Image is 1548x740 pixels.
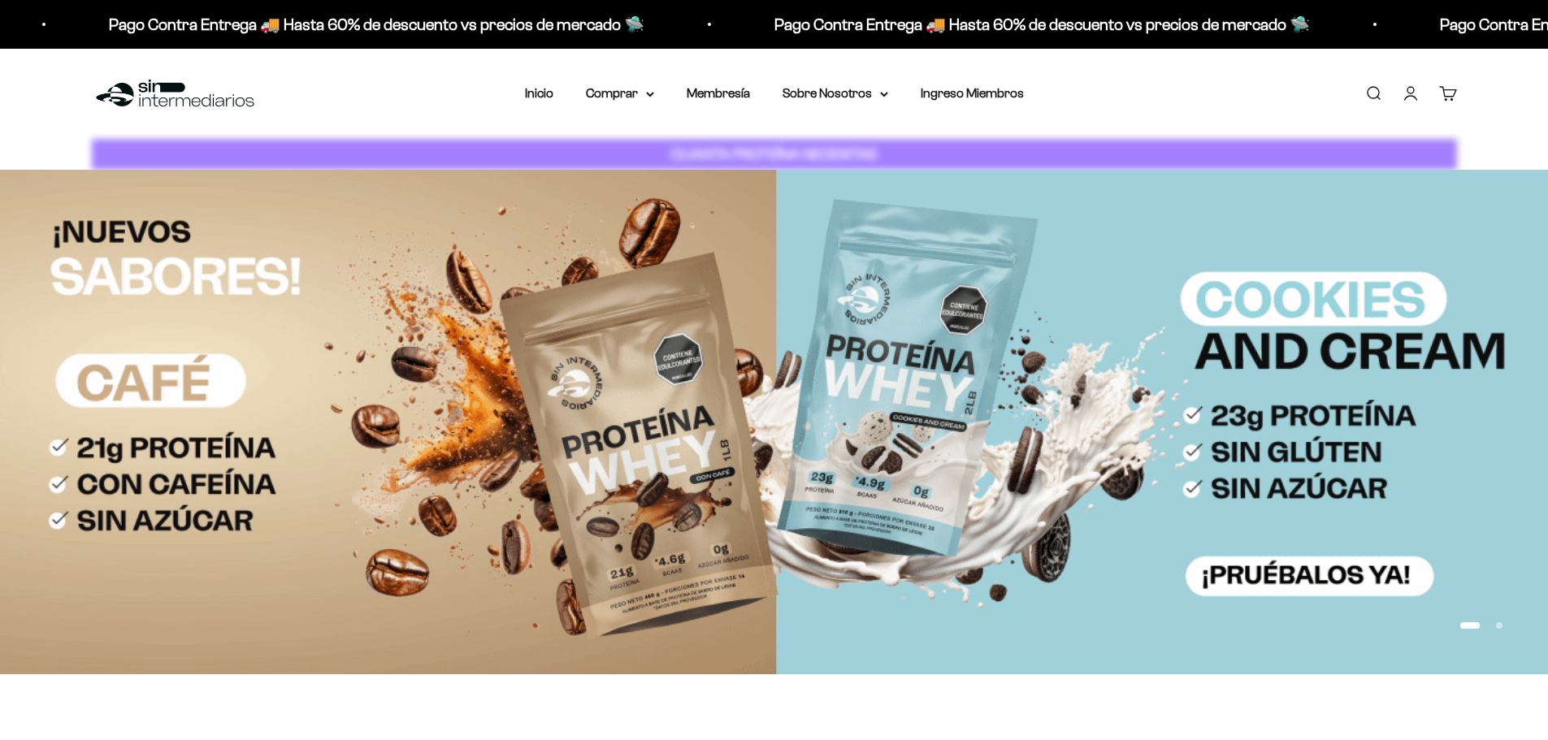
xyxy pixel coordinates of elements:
a: Inicio [525,86,553,100]
strong: CUANTA PROTEÍNA NECESITAS [671,145,877,162]
a: Ingreso Miembros [921,86,1024,100]
summary: Sobre Nosotros [783,83,888,104]
p: Pago Contra Entrega 🚚 Hasta 60% de descuento vs precios de mercado 🛸 [98,11,634,37]
summary: Comprar [586,83,654,104]
p: Pago Contra Entrega 🚚 Hasta 60% de descuento vs precios de mercado 🛸 [764,11,1299,37]
a: Membresía [687,86,750,100]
